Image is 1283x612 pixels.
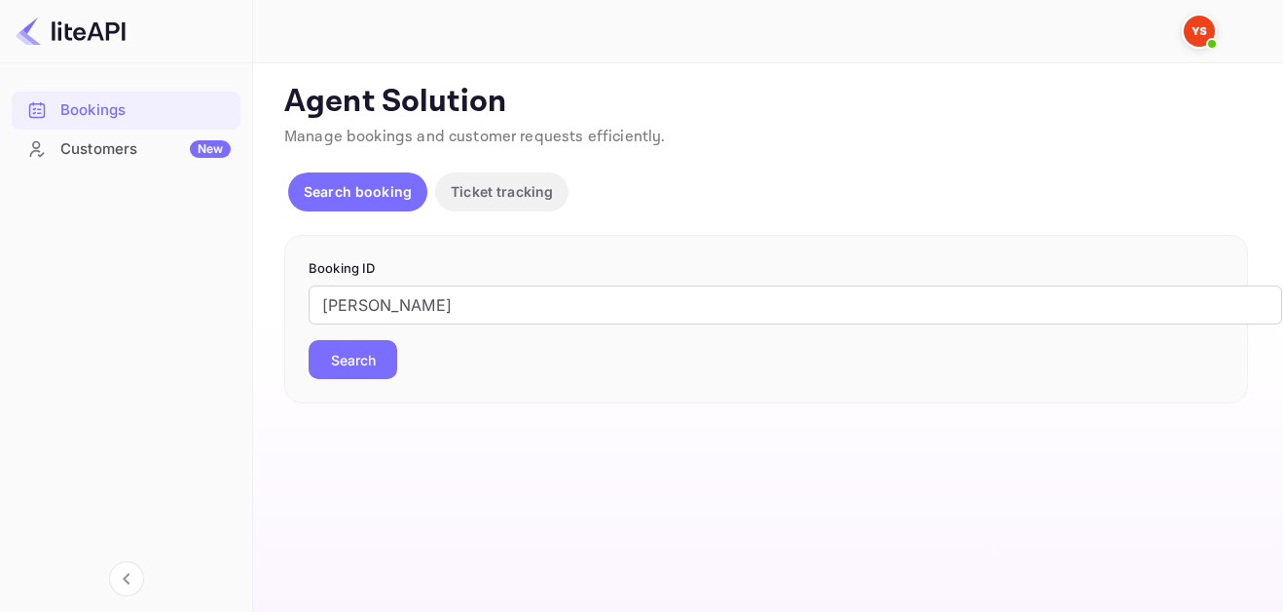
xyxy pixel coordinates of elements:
p: Agent Solution [284,83,1248,122]
a: CustomersNew [12,131,240,167]
div: Bookings [60,99,231,122]
a: Bookings [12,92,240,128]
span: Manage bookings and customer requests efficiently. [284,127,666,147]
input: Enter Booking ID (e.g., 63782194) [309,286,1282,325]
button: Search [309,340,397,379]
div: CustomersNew [12,131,240,169]
p: Booking ID [309,259,1224,279]
p: Search booking [304,181,412,202]
img: LiteAPI logo [16,16,126,47]
div: Bookings [12,92,240,130]
img: Yandex Support [1184,16,1215,47]
div: Customers [60,138,231,161]
button: Collapse navigation [109,561,144,596]
p: Ticket tracking [451,181,553,202]
div: New [190,140,231,158]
